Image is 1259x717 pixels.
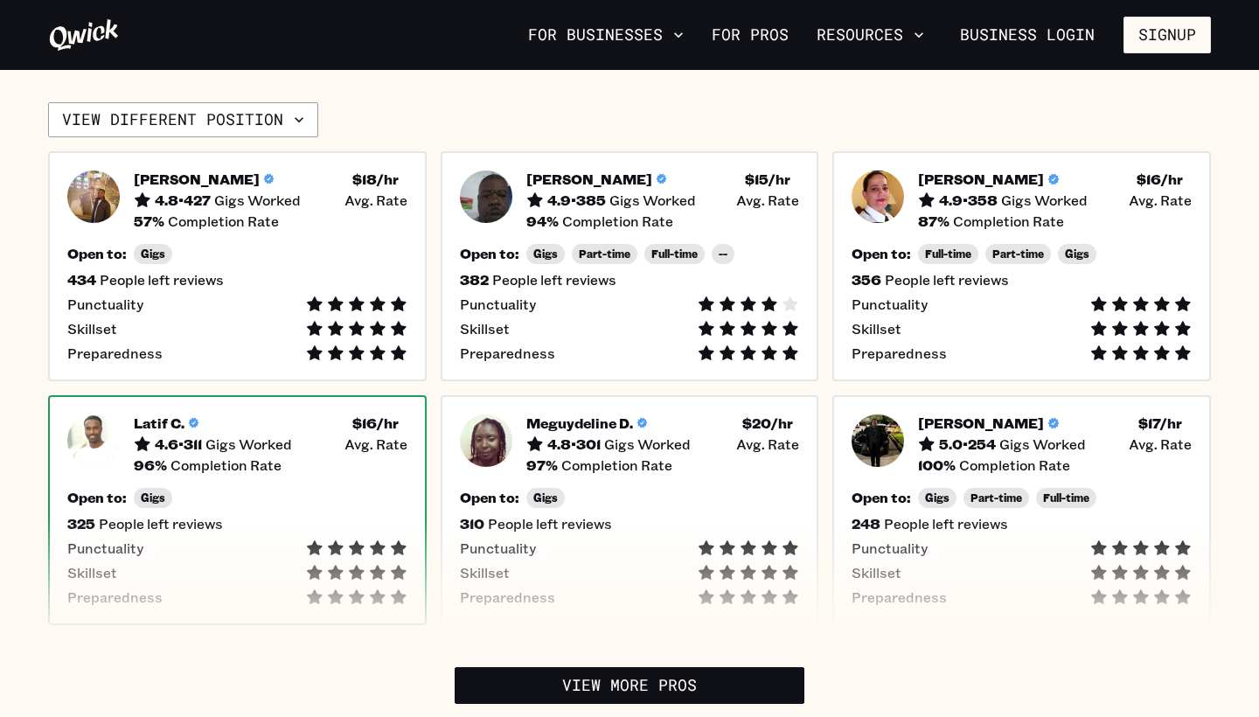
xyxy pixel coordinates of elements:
[67,320,117,338] span: Skillset
[1123,17,1211,53] button: Signup
[1138,414,1182,432] h5: $ 17 /hr
[460,539,536,557] span: Punctuality
[67,539,143,557] span: Punctuality
[460,414,512,467] img: Pro headshot
[852,515,880,533] h5: 248
[460,515,484,533] h5: 310
[67,515,95,533] h5: 325
[1129,435,1192,453] span: Avg. Rate
[939,435,996,453] h5: 5.0 • 254
[579,247,630,261] span: Part-time
[460,271,489,289] h5: 382
[155,435,202,453] h5: 4.6 • 311
[533,491,558,505] span: Gigs
[884,515,1008,533] span: People left reviews
[526,414,633,432] h5: Meguydeline D.
[67,245,127,262] h5: Open to:
[852,245,911,262] h5: Open to:
[460,564,510,581] span: Skillset
[344,435,407,453] span: Avg. Rate
[67,588,163,606] span: Preparedness
[1129,191,1192,209] span: Avg. Rate
[1065,247,1089,261] span: Gigs
[945,17,1109,53] a: Business Login
[460,588,555,606] span: Preparedness
[67,564,117,581] span: Skillset
[460,320,510,338] span: Skillset
[526,212,559,230] h5: 94 %
[67,271,96,289] h5: 434
[492,271,616,289] span: People left reviews
[810,20,931,50] button: Resources
[918,456,956,474] h5: 100 %
[918,414,1044,432] h5: [PERSON_NAME]
[134,456,167,474] h5: 96 %
[533,247,558,261] span: Gigs
[460,171,512,223] img: Pro headshot
[745,171,790,188] h5: $ 15 /hr
[742,414,793,432] h5: $ 20 /hr
[925,491,949,505] span: Gigs
[547,191,606,209] h5: 4.9 • 385
[67,489,127,506] h5: Open to:
[852,345,947,362] span: Preparedness
[562,212,673,230] span: Completion Rate
[455,667,804,704] a: View More Pros
[441,395,819,625] button: Pro headshotMeguydeline D.4.8•301Gigs Worked$20/hr Avg. Rate97%Completion RateOpen to:Gigs310Peop...
[953,212,1064,230] span: Completion Rate
[852,564,901,581] span: Skillset
[852,414,904,467] img: Pro headshot
[885,271,1009,289] span: People left reviews
[852,271,881,289] h5: 356
[48,151,427,381] button: Pro headshot[PERSON_NAME]4.8•427Gigs Worked$18/hr Avg. Rate57%Completion RateOpen to:Gigs434Peopl...
[1043,491,1089,505] span: Full-time
[521,20,691,50] button: For Businesses
[832,395,1211,625] button: Pro headshot[PERSON_NAME]5.0•254Gigs Worked$17/hr Avg. Rate100%Completion RateOpen to:GigsPart-ti...
[1001,191,1088,209] span: Gigs Worked
[134,212,164,230] h5: 57 %
[604,435,691,453] span: Gigs Worked
[925,247,971,261] span: Full-time
[67,171,120,223] img: Pro headshot
[170,456,282,474] span: Completion Rate
[526,171,652,188] h5: [PERSON_NAME]
[705,20,796,50] a: For Pros
[460,345,555,362] span: Preparedness
[141,491,165,505] span: Gigs
[488,515,612,533] span: People left reviews
[852,489,911,506] h5: Open to:
[168,212,279,230] span: Completion Rate
[970,491,1022,505] span: Part-time
[48,395,427,625] button: Pro headshotLatif C.4.6•311Gigs Worked$16/hr Avg. Rate96%Completion RateOpen to:Gigs325People lef...
[852,588,947,606] span: Preparedness
[999,435,1086,453] span: Gigs Worked
[939,191,998,209] h5: 4.9 • 358
[651,247,698,261] span: Full-time
[67,345,163,362] span: Preparedness
[460,296,536,313] span: Punctuality
[352,171,399,188] h5: $ 18 /hr
[134,414,184,432] h5: Latif C.
[852,171,904,223] img: Pro headshot
[959,456,1070,474] span: Completion Rate
[441,151,819,381] button: Pro headshot[PERSON_NAME]4.9•385Gigs Worked$15/hr Avg. Rate94%Completion RateOpen to:GigsPart-tim...
[547,435,601,453] h5: 4.8 • 301
[609,191,696,209] span: Gigs Worked
[832,151,1211,381] button: Pro headshot[PERSON_NAME]4.9•358Gigs Worked$16/hr Avg. Rate87%Completion RateOpen to:Full-timePar...
[134,171,260,188] h5: [PERSON_NAME]
[141,247,165,261] span: Gigs
[155,191,211,209] h5: 4.8 • 427
[719,247,727,261] span: --
[992,247,1044,261] span: Part-time
[852,320,901,338] span: Skillset
[214,191,301,209] span: Gigs Worked
[352,414,399,432] h5: $ 16 /hr
[1137,171,1183,188] h5: $ 16 /hr
[918,212,949,230] h5: 87 %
